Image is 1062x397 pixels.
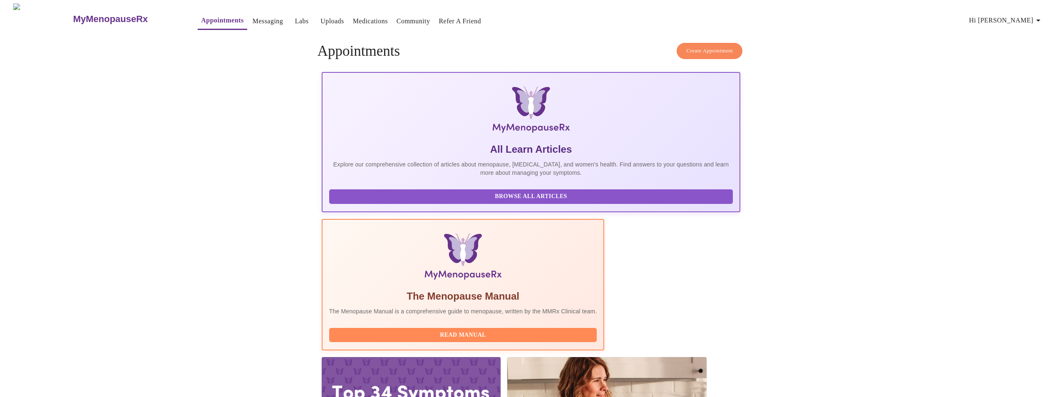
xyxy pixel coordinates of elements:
[329,328,597,342] button: Read Manual
[372,233,554,283] img: Menopause Manual
[393,13,434,30] button: Community
[198,12,247,30] button: Appointments
[392,86,670,136] img: MyMenopauseRx Logo
[966,12,1047,29] button: Hi [PERSON_NAME]
[350,13,391,30] button: Medications
[439,15,481,27] a: Refer a Friend
[353,15,388,27] a: Medications
[329,307,597,315] p: The Menopause Manual is a comprehensive guide to menopause, written by the MMRx Clinical team.
[329,160,733,177] p: Explore our comprehensive collection of articles about menopause, [MEDICAL_DATA], and women's hea...
[329,189,733,204] button: Browse All Articles
[337,330,589,340] span: Read Manual
[329,331,599,338] a: Read Manual
[253,15,283,27] a: Messaging
[317,13,347,30] button: Uploads
[329,192,735,199] a: Browse All Articles
[435,13,484,30] button: Refer a Friend
[249,13,286,30] button: Messaging
[288,13,315,30] button: Labs
[969,15,1043,26] span: Hi [PERSON_NAME]
[295,15,309,27] a: Labs
[329,290,597,303] h5: The Menopause Manual
[201,15,243,26] a: Appointments
[73,14,148,25] h3: MyMenopauseRx
[329,143,733,156] h5: All Learn Articles
[72,5,181,34] a: MyMenopauseRx
[686,46,733,56] span: Create Appointment
[337,191,725,202] span: Browse All Articles
[318,43,744,60] h4: Appointments
[13,3,72,35] img: MyMenopauseRx Logo
[677,43,742,59] button: Create Appointment
[397,15,430,27] a: Community
[320,15,344,27] a: Uploads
